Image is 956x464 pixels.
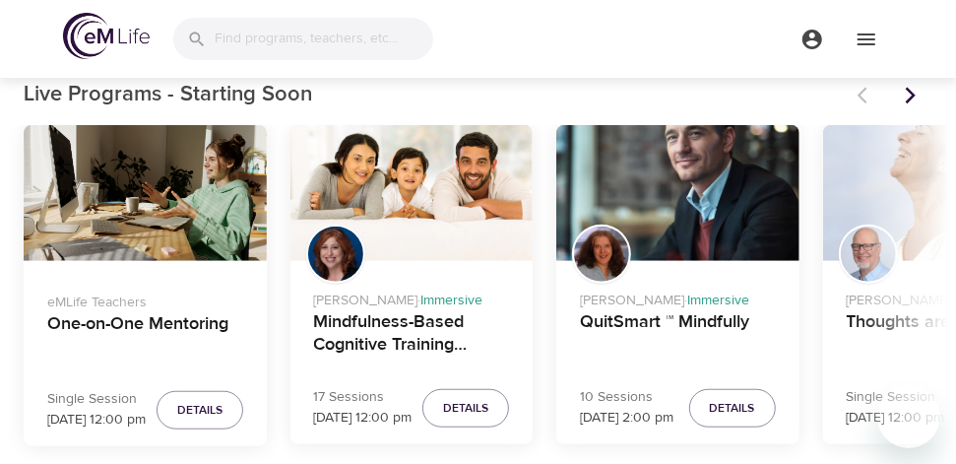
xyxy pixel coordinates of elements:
p: eMLife Teachers [47,285,243,313]
p: [DATE] 12:00 pm [847,408,945,429]
p: [PERSON_NAME] · [580,283,776,311]
input: Find programs, teachers, etc... [215,18,433,60]
h4: QuitSmart ™ Mindfully [580,311,776,359]
p: Single Session [847,387,945,408]
p: [DATE] 2:00 pm [580,408,673,429]
button: Mindfulness-Based Cognitive Training (MBCT) [290,125,534,262]
button: Details [689,389,776,428]
p: [PERSON_NAME] · [314,283,510,311]
p: Live Programs - Starting Soon [24,79,846,111]
img: logo [63,13,150,59]
p: Single Session [47,389,146,410]
span: Details [710,398,755,419]
iframe: Button to launch messaging window [877,385,940,448]
h4: Mindfulness-Based Cognitive Training (MBCT) [314,311,510,359]
button: Details [422,389,509,428]
button: Details [157,391,243,430]
button: One-on-One Mentoring [24,125,267,262]
p: [DATE] 12:00 pm [314,408,413,429]
button: menu [785,12,839,66]
p: 17 Sessions [314,387,413,408]
p: [DATE] 12:00 pm [47,410,146,431]
p: 10 Sessions [580,387,673,408]
button: QuitSmart ™ Mindfully [556,125,799,262]
button: menu [839,12,893,66]
span: Immersive [421,292,483,309]
h4: One-on-One Mentoring [47,313,243,361]
span: Details [443,398,488,419]
span: Details [177,400,223,421]
button: Next items [889,74,932,117]
span: Immersive [687,292,749,309]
